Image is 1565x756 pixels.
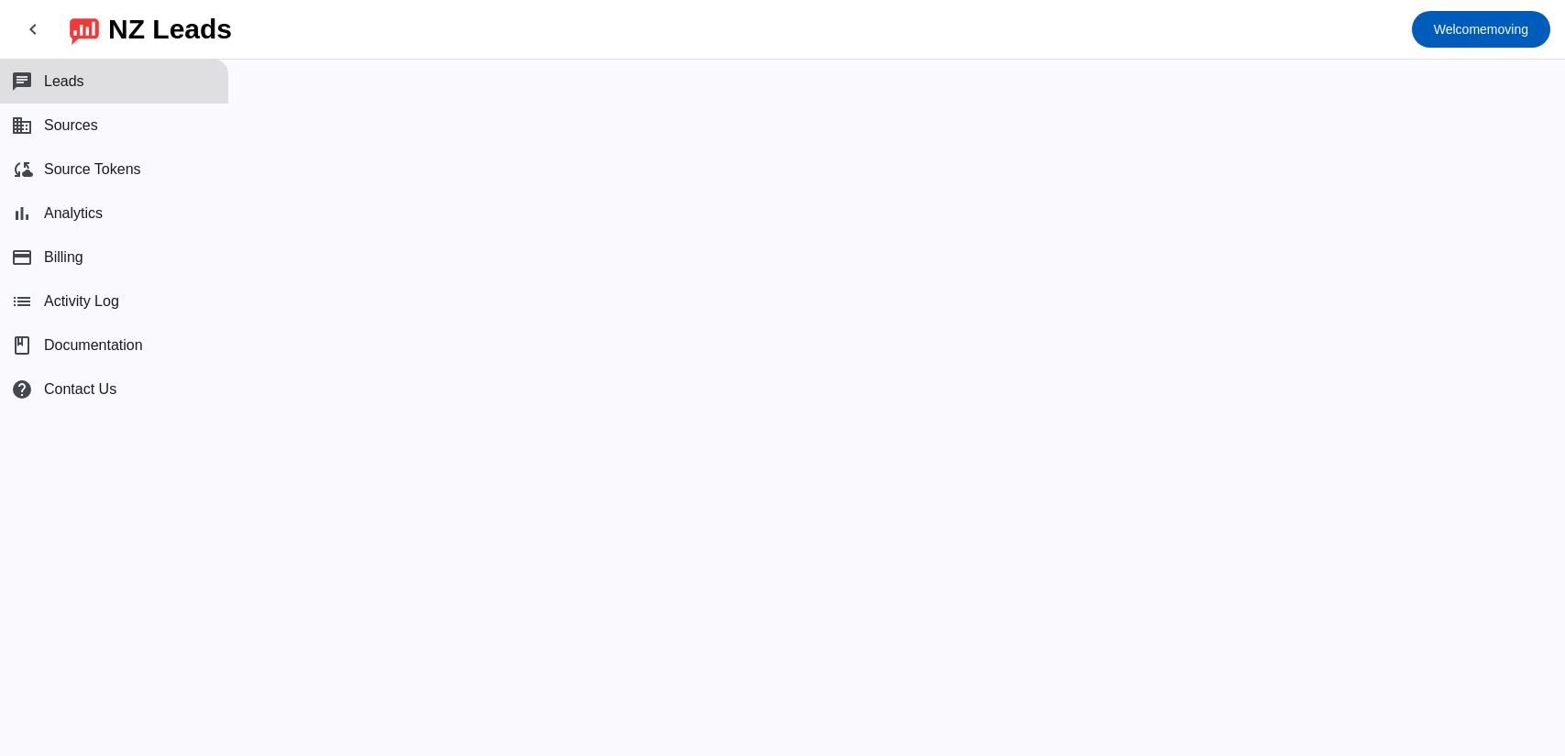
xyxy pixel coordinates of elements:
span: Leads [44,73,84,90]
img: logo [70,14,99,45]
span: Source Tokens [44,161,141,178]
span: Activity Log [44,293,119,310]
mat-icon: bar_chart [11,203,33,225]
mat-icon: list [11,290,33,312]
span: Welcome [1434,22,1487,37]
button: Welcomemoving [1412,11,1550,48]
mat-icon: business [11,115,33,137]
span: book [11,334,33,356]
mat-icon: payment [11,247,33,268]
mat-icon: cloud_sync [11,159,33,181]
span: Billing [44,249,83,266]
div: NZ Leads [108,16,232,42]
mat-icon: help [11,378,33,400]
span: Sources [44,117,98,134]
span: Contact Us [44,381,116,398]
mat-icon: chat [11,71,33,93]
span: moving [1434,16,1528,42]
span: Analytics [44,205,103,222]
span: Documentation [44,337,143,354]
mat-icon: chevron_left [22,18,44,40]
